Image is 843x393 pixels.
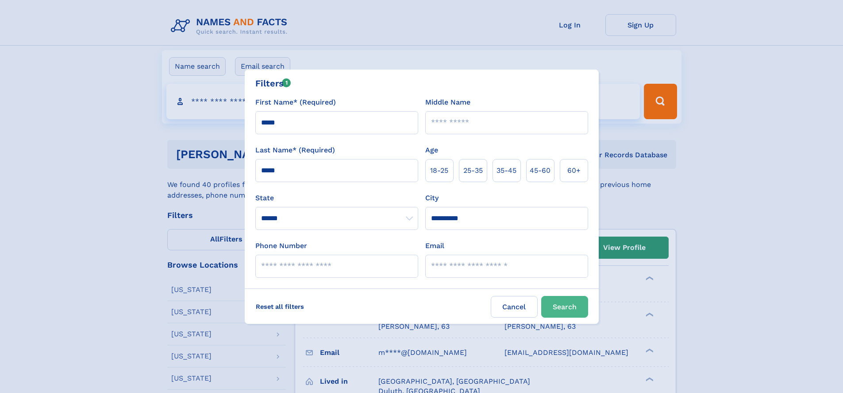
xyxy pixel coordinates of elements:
label: Middle Name [425,97,470,108]
label: Phone Number [255,241,307,251]
label: Age [425,145,438,156]
label: Email [425,241,444,251]
button: Search [541,296,588,318]
label: Cancel [491,296,538,318]
label: State [255,193,418,203]
span: 45‑60 [530,165,550,176]
div: Filters [255,77,291,90]
label: Reset all filters [250,296,310,317]
label: First Name* (Required) [255,97,336,108]
label: City [425,193,439,203]
span: 35‑45 [497,165,516,176]
span: 18‑25 [430,165,448,176]
label: Last Name* (Required) [255,145,335,156]
span: 60+ [567,165,581,176]
span: 25‑35 [463,165,483,176]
